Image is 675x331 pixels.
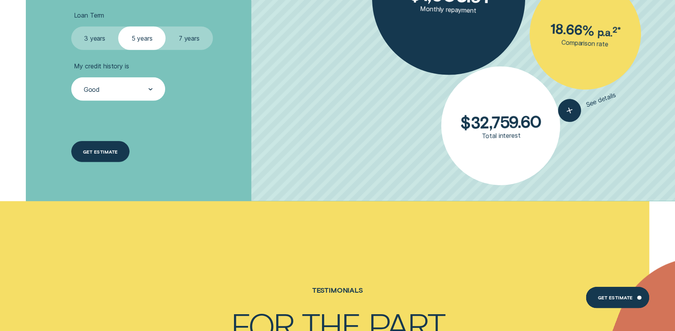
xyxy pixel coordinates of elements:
[83,150,118,154] div: Get estimate
[71,141,130,162] a: Get estimate
[71,27,119,50] label: 3 years
[166,27,213,50] label: 7 years
[84,86,100,93] div: Good
[118,27,166,50] label: 5 years
[555,84,619,125] button: See details
[74,11,104,19] span: Loan Term
[585,91,616,108] span: See details
[74,62,129,70] span: My credit history is
[586,287,649,308] a: Get Estimate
